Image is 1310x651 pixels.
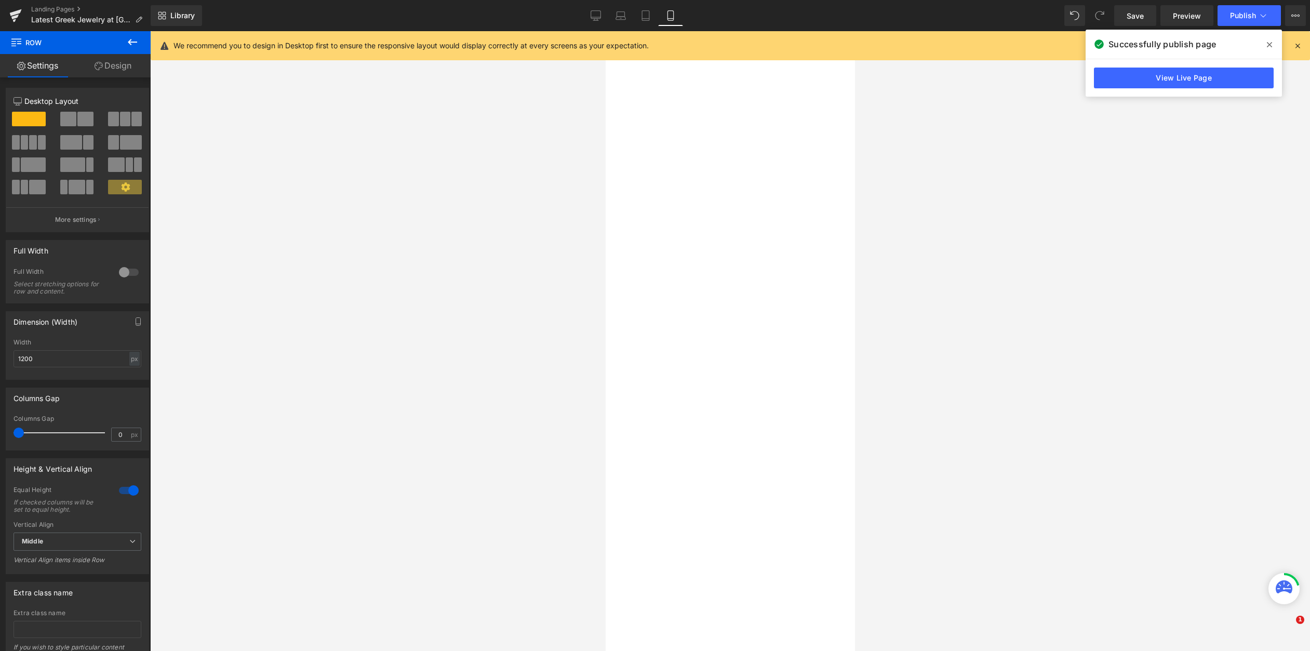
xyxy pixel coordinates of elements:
span: Preview [1173,10,1201,21]
a: New Library [151,5,202,26]
a: Design [75,54,151,77]
button: Redo [1089,5,1110,26]
div: Extra class name [14,582,73,597]
div: Vertical Align items inside Row [14,556,141,571]
span: Library [170,11,195,20]
div: Select stretching options for row and content. [14,281,107,295]
p: More settings [55,215,97,224]
div: Extra class name [14,609,141,617]
div: Dimension (Width) [14,312,77,326]
span: Save [1127,10,1144,21]
div: Full Width [14,268,109,278]
div: Equal Height [14,486,109,497]
a: Landing Pages [31,5,151,14]
button: Publish [1218,5,1281,26]
p: We recommend you to design in Desktop first to ensure the responsive layout would display correct... [173,40,649,51]
div: Width [14,339,141,346]
span: Latest Greek Jewelry at [GEOGRAPHIC_DATA] [31,16,131,24]
iframe: Intercom live chat [1275,616,1300,641]
button: More [1285,5,1306,26]
a: Desktop [583,5,608,26]
span: Row [10,31,114,54]
button: Undo [1064,5,1085,26]
span: Publish [1230,11,1256,20]
a: View Live Page [1094,68,1274,88]
div: Vertical Align [14,521,141,528]
div: px [129,352,140,366]
div: Columns Gap [14,388,60,403]
a: Preview [1160,5,1213,26]
div: Height & Vertical Align [14,459,92,473]
span: 1 [1296,616,1304,624]
span: px [131,431,140,438]
button: More settings [6,207,149,232]
p: Desktop Layout [14,96,141,107]
b: Middle [22,537,43,545]
div: Full Width [14,241,48,255]
div: Columns Gap [14,415,141,422]
span: Successfully publish page [1108,38,1216,50]
a: Laptop [608,5,633,26]
div: If checked columns will be set to equal height. [14,499,107,513]
a: Mobile [658,5,683,26]
input: auto [14,350,141,367]
a: Tablet [633,5,658,26]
